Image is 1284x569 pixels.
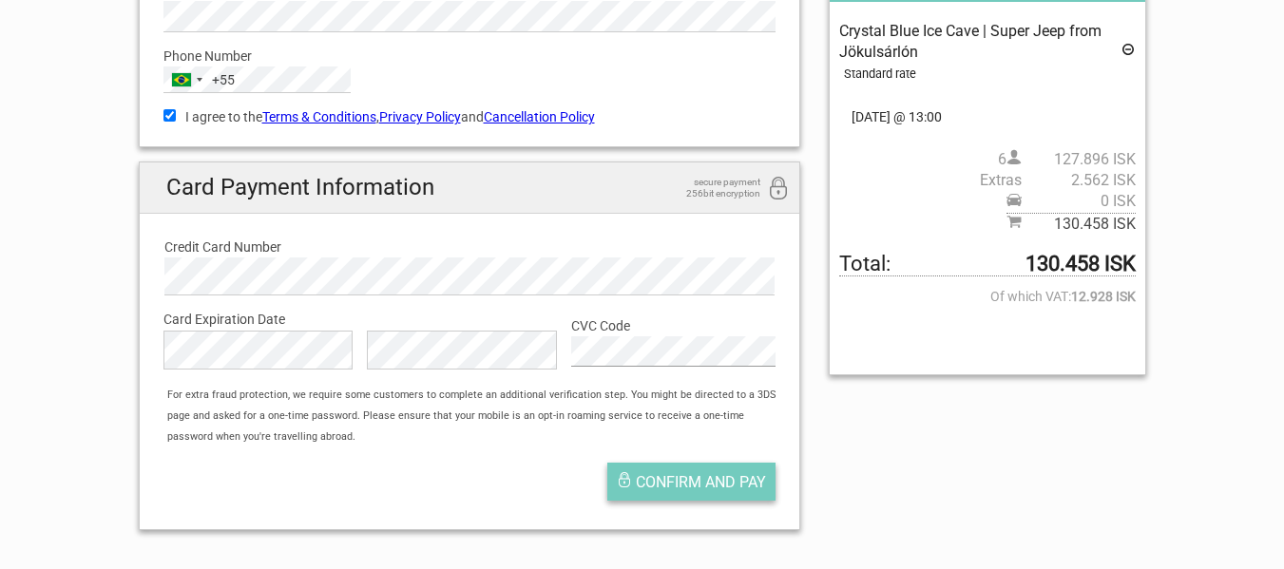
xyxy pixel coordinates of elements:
[379,109,461,124] a: Privacy Policy
[665,177,760,199] span: secure payment 256bit encryption
[163,309,776,330] label: Card Expiration Date
[1022,191,1136,212] span: 0 ISK
[1071,286,1136,307] strong: 12.928 ISK
[262,109,376,124] a: Terms & Conditions
[163,46,776,66] label: Phone Number
[636,473,766,491] span: Confirm and pay
[767,177,790,202] i: 256bit encryption
[158,385,799,448] div: For extra fraud protection, we require some customers to complete an additional verification step...
[1022,149,1136,170] span: 127.896 ISK
[1022,170,1136,191] span: 2.562 ISK
[164,67,235,92] button: Selected country
[1006,213,1136,235] span: Subtotal
[27,33,215,48] p: We're away right now. Please check back later!
[163,106,776,127] label: I agree to the , and
[844,64,1135,85] div: Standard rate
[1022,214,1136,235] span: 130.458 ISK
[219,29,241,52] button: Open LiveChat chat widget
[980,170,1136,191] span: Extras
[212,69,235,90] div: +55
[839,22,1102,61] span: Crystal Blue Ice Cave | Super Jeep from Jökulsárlón
[839,254,1135,275] span: Total to be paid
[1025,254,1136,275] strong: 130.458 ISK
[839,286,1135,307] span: Of which VAT:
[571,315,776,336] label: CVC Code
[164,237,776,257] label: Credit Card Number
[839,106,1135,127] span: [DATE] @ 13:00
[998,149,1136,170] span: 6 person(s)
[607,463,776,501] button: Confirm and pay
[140,162,800,213] h2: Card Payment Information
[1006,191,1136,212] span: Pickup price
[484,109,595,124] a: Cancellation Policy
